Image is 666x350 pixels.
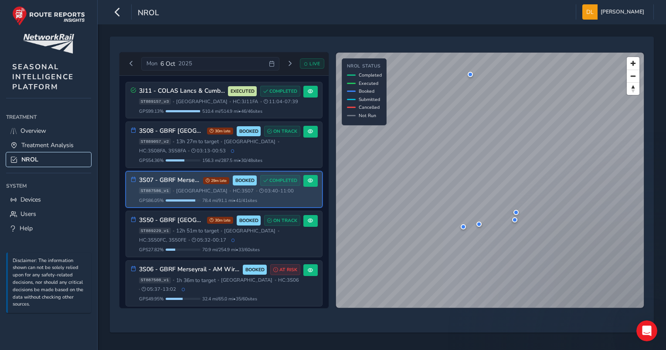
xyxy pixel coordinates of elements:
span: • [173,139,174,144]
a: NROL [6,152,91,167]
span: 05:32 - 00:17 [192,237,226,243]
span: Cancelled [359,104,380,111]
span: 05:37 - 13:02 [142,286,176,293]
span: • [278,229,279,233]
span: • [278,139,279,144]
span: [GEOGRAPHIC_DATA] [176,188,228,194]
span: • [229,99,231,104]
a: Help [6,221,91,236]
h3: 3S06 - GBRF Merseyrail - AM Wirral [139,266,240,273]
span: BOOKED [239,128,258,135]
span: 32.4 mi / 65.0 mi • 35 / 60 sites [202,296,257,302]
span: COMPLETED [269,88,297,95]
span: • [256,188,258,193]
a: Treatment Analysis [6,138,91,152]
span: • [217,278,219,283]
span: GPS 54.36 % [139,157,164,164]
button: [PERSON_NAME] [582,4,647,20]
button: Zoom out [627,70,639,82]
span: Executed [359,80,378,87]
span: • [260,99,262,104]
div: System [6,179,91,192]
p: Disclaimer: The information shown can not be solely relied upon for any safety-related decisions,... [13,257,87,309]
img: customer logo [23,34,74,54]
h4: NROL Status [347,64,382,69]
span: 30m late [207,128,233,135]
span: COMPLETED [269,177,297,184]
a: Overview [6,124,91,138]
span: 29m late [203,177,229,184]
img: rr logo [12,6,85,26]
span: HC: 3S06 [278,277,299,283]
span: 156.3 mi / 287.5 mi • 30 / 48 sites [202,157,262,164]
span: [GEOGRAPHIC_DATA] [224,228,275,234]
span: Submitted [359,96,380,103]
button: Zoom in [627,57,639,70]
h3: 3S07 - GBRF Merseyrail - AM Northern [139,177,200,184]
span: ON TRACK [273,217,297,224]
span: • [173,188,174,193]
span: Booked [359,88,374,94]
h3: 3J11 - COLAS Lancs & Cumbria [139,87,225,95]
span: 510.4 mi / 514.9 mi • 46 / 46 sites [202,108,262,114]
span: NROL [21,155,38,164]
span: EXECUTED [231,88,255,95]
span: ST887508_v1 [139,277,171,283]
span: AT RISK [279,266,297,273]
span: ON TRACK [273,128,297,135]
span: Users [20,210,36,218]
span: ST887586_v1 [139,188,171,194]
a: Devices [6,192,91,207]
span: GPS 99.13 % [139,108,164,114]
span: ST889057_v2 [139,138,171,145]
span: GPS 49.95 % [139,296,164,302]
span: [GEOGRAPHIC_DATA] [224,138,275,145]
span: 70.9 mi / 254.9 mi • 33 / 60 sites [202,246,260,253]
span: Not Run [359,112,376,119]
span: Devices [20,195,41,204]
span: HC: 3J11FA [233,98,258,105]
span: [GEOGRAPHIC_DATA] [176,98,228,105]
span: BOOKED [239,217,258,224]
span: • [173,278,174,283]
span: BOOKED [245,266,265,273]
img: diamond-layout [582,4,598,20]
button: Next day [282,58,297,69]
span: GPS 86.05 % [139,197,164,204]
span: [PERSON_NAME] [601,4,644,20]
a: Users [6,207,91,221]
span: 11:04 - 07:39 [264,98,298,105]
span: HC: 3S07 [233,188,254,194]
span: • [188,238,190,242]
span: 03:40 - 11:00 [259,188,294,194]
span: ST889157_v3 [139,98,171,104]
span: 78.4 mi / 91.1 mi • 41 / 41 sites [202,197,257,204]
span: • [138,287,140,292]
span: 13h 27m to target [176,138,219,145]
button: Previous day [124,58,139,69]
span: HC: 3S08FA, 3S58FA [139,148,186,154]
span: • [221,139,222,144]
span: 1h 36m to target [176,277,216,284]
span: NROL [138,7,159,20]
div: Treatment [6,111,91,124]
h3: 3S08 - GBRF [GEOGRAPHIC_DATA]/[GEOGRAPHIC_DATA] [139,128,204,135]
span: SEASONAL INTELLIGENCE PLATFORM [12,62,74,92]
span: • [173,99,174,104]
button: Reset bearing to north [627,82,639,95]
span: ST889229_v1 [139,228,171,234]
span: Treatment Analysis [21,141,74,149]
span: 2025 [178,60,192,67]
span: • [221,229,222,233]
span: 12h 51m to target [176,227,219,234]
span: Completed [359,72,382,78]
span: Help [20,224,33,232]
span: 03:13 - 00:53 [191,148,226,154]
span: • [173,229,174,233]
span: 6 Oct [160,60,175,68]
h3: 3S50 - GBRF [GEOGRAPHIC_DATA] [139,217,204,224]
span: 30m late [207,217,233,224]
span: GPS 27.82 % [139,246,164,253]
span: • [229,188,231,193]
span: • [275,278,276,283]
